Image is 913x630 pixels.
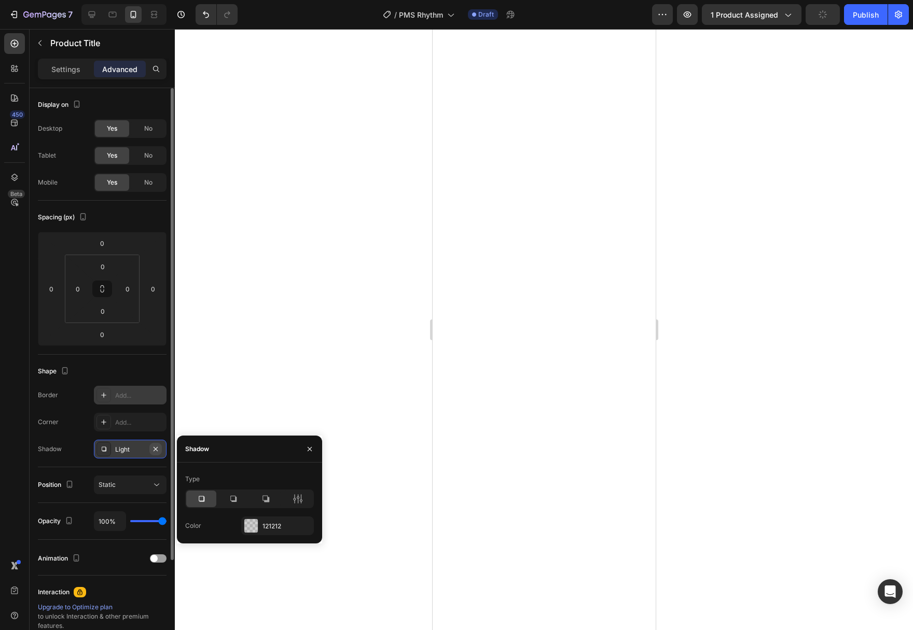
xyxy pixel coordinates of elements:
div: Shape [38,365,71,379]
div: Type [185,474,200,484]
input: 0px [92,259,113,274]
span: 1 product assigned [711,9,778,20]
div: Publish [853,9,879,20]
div: Shadow [38,444,62,454]
div: Add... [115,391,164,400]
span: No [144,124,153,133]
span: Yes [107,151,117,160]
div: Add... [115,418,164,427]
div: 450 [10,110,25,119]
div: Beta [8,190,25,198]
div: Undo/Redo [196,4,238,25]
input: 0 [145,281,161,297]
div: Shadow [185,444,209,454]
button: Publish [844,4,888,25]
button: Static [94,475,167,494]
input: Auto [94,512,126,530]
span: No [144,178,153,187]
span: No [144,151,153,160]
span: Draft [478,10,494,19]
button: 1 product assigned [702,4,801,25]
span: PMS Rhythm [399,9,443,20]
div: Opacity [38,514,75,528]
span: Static [99,481,116,488]
p: Product Title [50,37,162,49]
input: 0 [92,327,113,342]
div: Animation [38,552,82,566]
input: 0px [70,281,86,297]
div: Corner [38,417,59,427]
div: Position [38,478,76,492]
p: Advanced [102,64,137,75]
div: Upgrade to Optimize plan [38,603,167,612]
input: 0 [44,281,59,297]
iframe: Design area [433,29,656,630]
div: 121212 [262,522,311,531]
span: Yes [107,178,117,187]
div: Mobile [38,178,58,187]
span: Yes [107,124,117,133]
span: / [394,9,397,20]
p: 7 [68,8,73,21]
div: Desktop [38,124,62,133]
div: Tablet [38,151,56,160]
p: Settings [51,64,80,75]
div: Spacing (px) [38,211,89,225]
div: Border [38,390,58,400]
input: 0 [92,235,113,251]
div: Open Intercom Messenger [878,579,903,604]
div: Light [115,445,145,454]
input: 0px [92,303,113,319]
input: 0px [120,281,135,297]
div: Display on [38,98,83,112]
div: Interaction [38,587,70,597]
button: 7 [4,4,77,25]
div: Color [185,521,201,530]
